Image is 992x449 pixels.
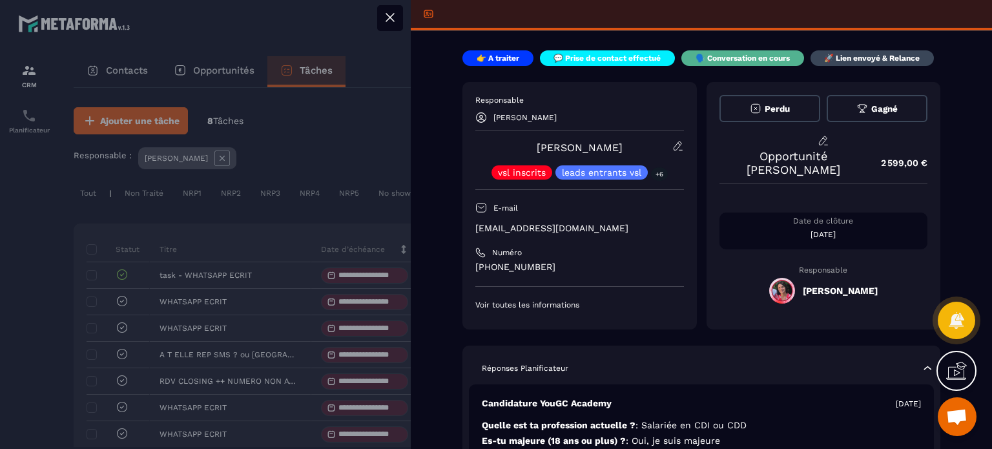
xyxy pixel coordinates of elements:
[896,399,921,409] p: [DATE]
[475,95,684,105] p: Responsable
[553,53,661,63] p: 💬 Prise de contact effectué
[765,104,790,114] span: Perdu
[537,141,623,154] a: [PERSON_NAME]
[493,203,518,213] p: E-mail
[868,151,927,176] p: 2 599,00 €
[719,266,928,275] p: Responsable
[871,104,898,114] span: Gagné
[498,168,546,177] p: vsl inscrits
[493,113,557,122] p: [PERSON_NAME]
[719,216,928,226] p: Date de clôture
[719,149,869,176] p: Opportunité [PERSON_NAME]
[482,419,921,432] p: Quelle est ta profession actuelle ?
[475,222,684,235] p: [EMAIL_ADDRESS][DOMAIN_NAME]
[475,261,684,273] p: [PHONE_NUMBER]
[475,300,684,310] p: Voir toutes les informations
[482,435,921,447] p: Es-tu majeure (18 ans ou plus) ?
[827,95,927,122] button: Gagné
[938,397,976,436] div: Ouvrir le chat
[719,95,820,122] button: Perdu
[562,168,641,177] p: leads entrants vsl
[803,286,878,296] h5: [PERSON_NAME]
[492,247,522,258] p: Numéro
[477,53,519,63] p: 👉 A traiter
[482,363,568,373] p: Réponses Planificateur
[635,420,747,430] span: : Salariée en CDI ou CDD
[696,53,790,63] p: 🗣️ Conversation en cours
[719,229,928,240] p: [DATE]
[482,397,612,410] p: Candidature YouGC Academy
[824,53,920,63] p: 🚀 Lien envoyé & Relance
[626,435,720,446] span: : Oui, je suis majeure
[651,167,668,181] p: +6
